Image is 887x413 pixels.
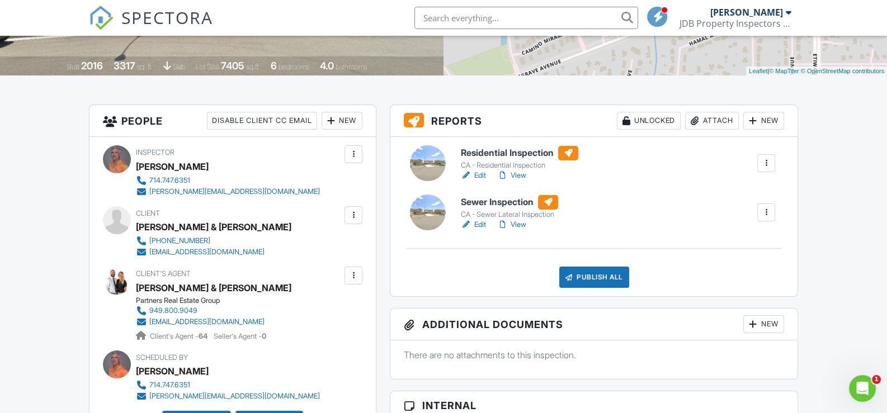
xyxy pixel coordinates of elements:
[121,6,213,29] span: SPECTORA
[136,158,209,175] div: [PERSON_NAME]
[461,195,558,220] a: Sewer Inspection CA - Sewer Lateral Inspection
[404,349,784,361] p: There are no attachments to this inspection.
[136,175,320,186] a: 714.747.6351
[461,195,558,210] h6: Sewer Inspection
[336,63,367,71] span: bathrooms
[136,209,160,217] span: Client
[67,63,79,71] span: Built
[461,219,486,230] a: Edit
[617,112,681,130] div: Unlocked
[743,112,784,130] div: New
[136,246,282,258] a: [EMAIL_ADDRESS][DOMAIN_NAME]
[136,148,174,156] span: Inspector
[137,63,153,71] span: sq. ft.
[136,279,291,296] a: [PERSON_NAME] & [PERSON_NAME]
[320,60,334,72] div: 4.0
[173,63,185,71] span: slab
[136,363,209,379] div: [PERSON_NAME]
[497,219,526,230] a: View
[746,67,887,76] div: |
[390,308,798,340] h3: Additional Documents
[461,161,578,170] div: CA - Residential Inspection
[196,63,219,71] span: Lot Size
[89,15,213,39] a: SPECTORA
[461,146,578,170] a: Residential Inspection CA - Residential Inspection
[221,60,244,72] div: 7405
[149,381,190,390] div: 714.747.6351
[150,332,209,340] span: Client's Agent -
[743,315,784,333] div: New
[801,68,884,74] a: © OpenStreetMap contributors
[114,60,135,72] div: 3317
[679,18,791,29] div: JDB Property Inspectors LLC
[207,112,317,130] div: Disable Client CC Email
[559,267,629,288] div: Publish All
[149,248,265,257] div: [EMAIL_ADDRESS][DOMAIN_NAME]
[136,235,282,246] a: [PHONE_NUMBER]
[149,187,320,196] div: [PERSON_NAME][EMAIL_ADDRESS][DOMAIN_NAME]
[749,68,767,74] a: Leaflet
[136,316,282,327] a: [EMAIL_ADDRESS][DOMAIN_NAME]
[246,63,260,71] span: sq.ft.
[271,60,277,72] div: 6
[279,63,309,71] span: bedrooms
[149,392,320,401] div: [PERSON_NAME][EMAIL_ADDRESS][DOMAIN_NAME]
[136,305,282,316] a: 949.800.9049
[136,269,191,278] span: Client's Agent
[390,105,798,137] h3: Reports
[199,332,207,340] strong: 64
[149,236,210,245] div: [PHONE_NUMBER]
[497,170,526,181] a: View
[461,170,486,181] a: Edit
[149,176,190,185] div: 714.747.6351
[136,353,188,362] span: Scheduled By
[81,60,103,72] div: 2016
[149,317,265,326] div: [EMAIL_ADDRESS][DOMAIN_NAME]
[89,6,114,30] img: The Best Home Inspection Software - Spectora
[136,391,320,402] a: [PERSON_NAME][EMAIL_ADDRESS][DOMAIN_NAME]
[849,375,876,402] iframe: Intercom live chat
[872,375,881,384] span: 1
[461,210,558,219] div: CA - Sewer Lateral Inspection
[685,112,739,130] div: Attach
[136,186,320,197] a: [PERSON_NAME][EMAIL_ADDRESS][DOMAIN_NAME]
[710,7,782,18] div: [PERSON_NAME]
[136,379,320,391] a: 714.747.6351
[414,7,638,29] input: Search everything...
[769,68,799,74] a: © MapTiler
[322,112,362,130] div: New
[136,296,291,305] div: Partners Real Estate Group
[136,219,291,235] div: [PERSON_NAME] & [PERSON_NAME]
[149,306,197,315] div: 949.800.9049
[262,332,266,340] strong: 0
[461,146,578,160] h6: Residential Inspection
[89,105,376,137] h3: People
[214,332,266,340] span: Seller's Agent -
